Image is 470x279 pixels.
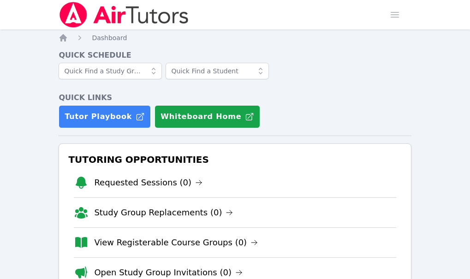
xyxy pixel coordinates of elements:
button: Whiteboard Home [155,105,260,128]
input: Quick Find a Study Group [59,63,162,79]
span: Dashboard [92,34,127,42]
a: Requested Sessions (0) [94,176,202,189]
a: View Registerable Course Groups (0) [94,236,258,249]
nav: Breadcrumb [59,33,411,42]
a: Dashboard [92,33,127,42]
input: Quick Find a Student [166,63,269,79]
a: Study Group Replacements (0) [94,206,233,219]
a: Tutor Playbook [59,105,151,128]
h3: Tutoring Opportunities [66,151,403,168]
h4: Quick Links [59,92,411,103]
h4: Quick Schedule [59,50,411,61]
a: Open Study Group Invitations (0) [94,266,243,279]
img: Air Tutors [59,2,189,28]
